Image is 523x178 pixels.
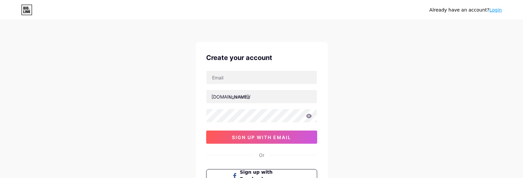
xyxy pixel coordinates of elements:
button: sign up with email [206,131,317,144]
span: sign up with email [232,134,291,140]
a: Login [489,7,502,13]
input: username [206,90,317,103]
div: Create your account [206,53,317,63]
input: Email [206,71,317,84]
div: [DOMAIN_NAME]/ [211,93,250,100]
div: Or [259,152,264,159]
div: Already have an account? [430,7,502,14]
